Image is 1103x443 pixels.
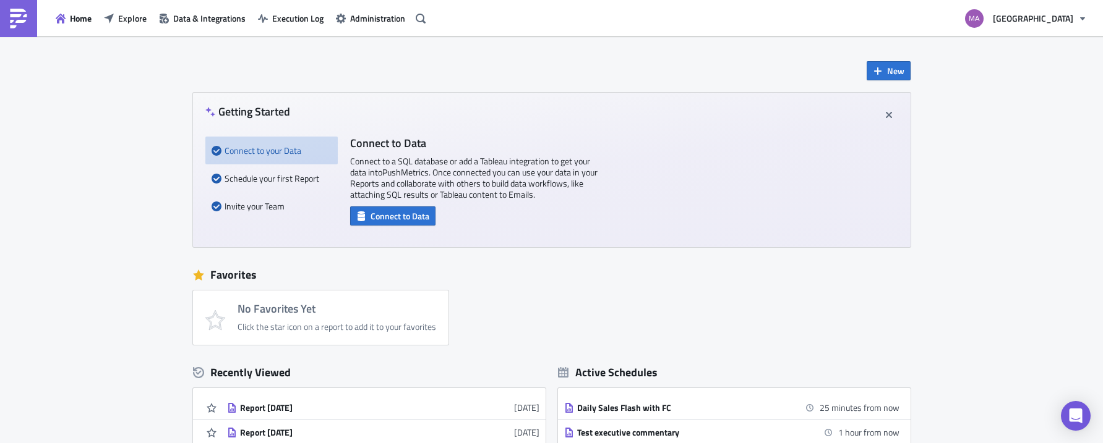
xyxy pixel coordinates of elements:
button: [GEOGRAPHIC_DATA] [958,5,1094,32]
div: Connect to your Data [212,137,332,164]
div: Report [DATE] [240,402,457,413]
div: Report [DATE] [240,427,457,438]
img: Avatar [964,8,985,29]
a: Daily Sales Flash with FC25 minutes from now [564,395,899,420]
div: Schedule your first Report [212,164,332,192]
span: Data & Integrations [173,12,246,25]
div: Daily Sales Flash with FC [577,402,794,413]
h4: No Favorites Yet [238,303,436,315]
div: Active Schedules [558,365,658,379]
img: PushMetrics [9,9,28,28]
time: 2025-08-22T14:12:43Z [514,426,539,439]
div: Favorites [193,266,911,284]
time: 2025-08-25 09:15 [820,401,899,414]
span: Connect to Data [371,209,429,222]
span: Execution Log [272,12,324,25]
p: Connect to a SQL database or add a Tableau integration to get your data into PushMetrics . Once c... [350,156,598,200]
button: Connect to Data [350,206,436,226]
span: Home [70,12,92,25]
button: Administration [330,9,411,28]
span: Administration [350,12,405,25]
span: [GEOGRAPHIC_DATA] [993,12,1073,25]
a: Report [DATE][DATE] [227,395,539,420]
div: Open Intercom Messenger [1061,401,1091,431]
button: New [867,61,911,80]
span: New [887,64,904,77]
div: Invite your Team [212,192,332,220]
div: Recently Viewed [193,363,546,382]
button: Execution Log [252,9,330,28]
h4: Getting Started [205,105,290,118]
a: Connect to Data [350,208,436,221]
time: 2025-08-25 10:00 [838,426,899,439]
h4: Connect to Data [350,137,598,150]
div: Click the star icon on a report to add it to your favorites [238,321,436,332]
div: Test executive commentary [577,427,794,438]
button: Data & Integrations [153,9,252,28]
span: Explore [118,12,147,25]
button: Home [49,9,98,28]
button: Explore [98,9,153,28]
time: 2025-08-22T14:20:57Z [514,401,539,414]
